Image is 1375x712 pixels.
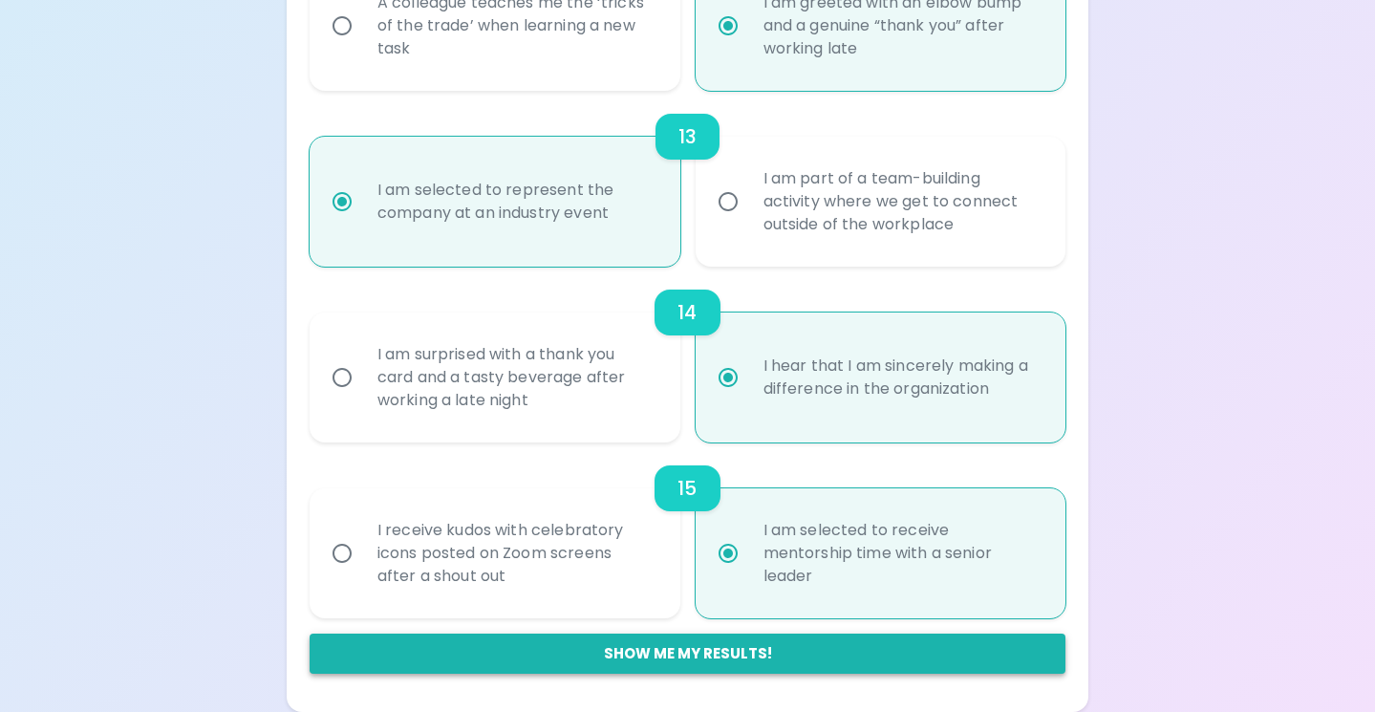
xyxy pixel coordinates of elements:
div: I am surprised with a thank you card and a tasty beverage after working a late night [362,320,670,435]
div: choice-group-check [310,267,1065,442]
div: I am part of a team-building activity where we get to connect outside of the workplace [748,144,1056,259]
div: I am selected to receive mentorship time with a senior leader [748,496,1056,611]
h6: 14 [677,297,697,328]
div: I hear that I am sincerely making a difference in the organization [748,332,1056,423]
div: choice-group-check [310,91,1065,267]
h6: 13 [678,121,697,152]
div: I am selected to represent the company at an industry event [362,156,670,248]
h6: 15 [677,473,697,504]
button: Show me my results! [310,634,1065,674]
div: choice-group-check [310,442,1065,618]
div: I receive kudos with celebratory icons posted on Zoom screens after a shout out [362,496,670,611]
